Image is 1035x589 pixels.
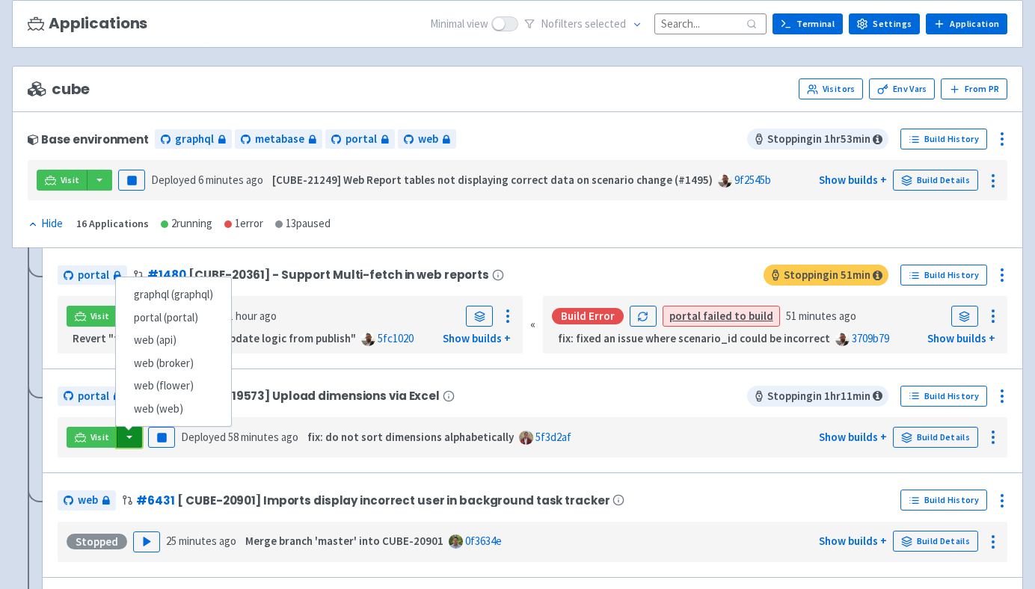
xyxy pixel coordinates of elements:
span: cube [28,81,90,98]
a: metabase [235,129,322,149]
a: 5fc1020 [378,331,414,345]
a: graphql [155,129,232,149]
a: 0f3634e [465,534,502,548]
h3: Applications [28,15,147,32]
div: Base environment [28,133,149,146]
a: portal [58,265,127,286]
strong: [CUBE-21249] Web Report tables not displaying correct data on scenario change (#1495) [272,173,713,187]
span: web [78,492,98,509]
a: web (flower) [116,374,231,398]
a: portal [325,129,395,149]
time: 58 minutes ago [228,430,298,444]
a: Application [926,13,1007,34]
input: Search... [654,13,767,34]
a: Visit [67,427,117,448]
span: [ CUBE-20901] Imports display incorrect user in background task tracker [177,494,609,507]
strong: Revert "fix: update optimistic update logic from publish" [73,331,356,345]
div: Hide [28,215,63,232]
strong: fix: do not sort dimensions alphabetically [307,430,514,444]
div: 2 running [161,215,212,232]
button: Pause [148,427,175,448]
span: metabase [255,131,304,148]
span: [CUBE-19573] Upload dimensions via Excel [188,389,440,402]
a: Build History [900,129,987,149]
span: [CUBE-20361] - Support Multi-fetch in web reports [188,268,489,281]
span: Stopping in 51 min [764,265,888,286]
button: From PR [941,78,1007,99]
a: Build History [900,265,987,286]
a: 5f3d2af [535,430,571,444]
a: Show builds + [819,534,887,548]
strong: fix: fixed an issue where scenario_id could be incorrect [558,331,830,345]
a: web (broker) [116,352,231,375]
strong: Merge branch 'master' into CUBE-20901 [245,534,443,548]
span: web [418,131,438,148]
a: graphql (graphql) [116,283,231,306]
a: Show builds + [927,331,995,345]
div: 1 error [224,215,263,232]
a: 9f2545b [734,173,771,187]
a: Show builds + [443,331,511,345]
a: 3709b79 [852,331,889,345]
span: portal [345,131,377,148]
span: portal [78,388,109,405]
a: Show builds + [819,430,887,444]
button: Hide [28,215,64,232]
button: Play [133,531,160,552]
a: Build History [900,386,987,407]
span: Visit [61,174,80,186]
a: #6431 [136,493,174,508]
span: No filter s [541,16,626,33]
a: web (api) [116,329,231,352]
a: web [398,129,456,149]
a: web (web) [116,398,231,421]
div: 16 Applications [76,215,149,232]
span: selected [585,16,626,31]
a: Build Details [893,170,978,191]
time: 1 hour ago [228,309,277,323]
span: Minimal view [430,16,488,33]
button: Pause [118,170,145,191]
div: Stopped [67,534,127,550]
a: Build Details [893,427,978,448]
span: Deployed [151,173,263,187]
a: Show builds + [819,173,887,187]
a: Build Details [893,531,978,552]
strong: portal [669,309,701,323]
a: portal (portal) [116,306,231,330]
a: Visit [37,170,87,191]
span: Visit [90,431,110,443]
a: #1480 [147,267,185,283]
a: portal [58,386,127,407]
a: Build History [900,490,987,511]
a: portal failed to build [669,309,773,323]
a: Visit [67,306,117,327]
span: Stopping in 1 hr 53 min [747,129,888,149]
a: Settings [849,13,920,34]
a: Terminal [773,13,843,34]
a: web [58,490,116,511]
div: 13 paused [275,215,331,232]
span: Stopping in 1 hr 11 min [747,386,888,407]
time: 25 minutes ago [166,534,236,548]
span: graphql [175,131,214,148]
time: 51 minutes ago [786,309,856,323]
span: Deployed [181,430,298,444]
span: portal [78,267,109,284]
a: Env Vars [869,78,935,99]
span: Visit [90,310,110,322]
div: « [530,296,535,354]
time: 6 minutes ago [198,173,263,187]
a: Visitors [799,78,863,99]
div: Build Error [552,308,624,324]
